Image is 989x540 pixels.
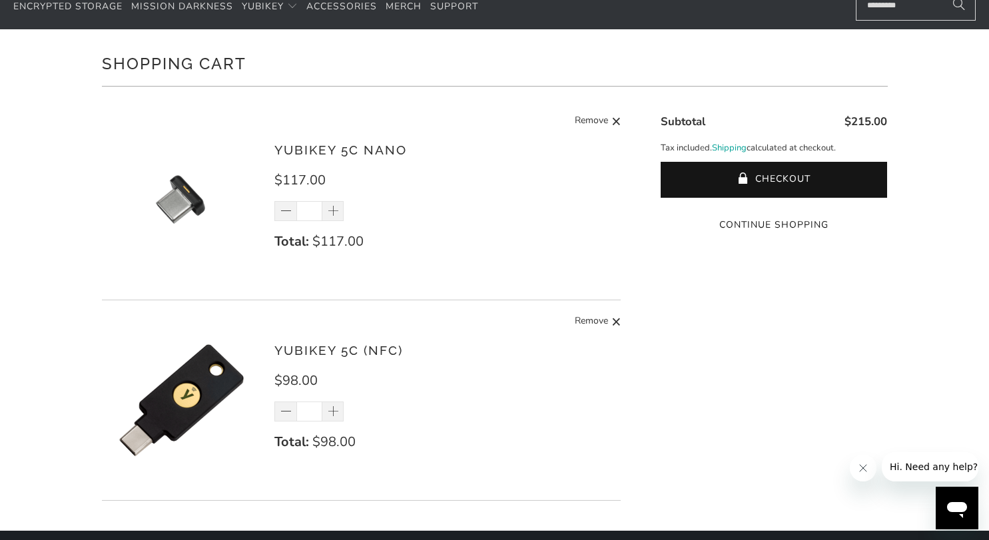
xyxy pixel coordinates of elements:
[661,218,887,232] a: Continue Shopping
[661,162,887,198] button: Checkout
[882,452,978,481] iframe: Message from company
[844,114,887,129] span: $215.00
[575,113,608,130] span: Remove
[575,314,608,330] span: Remove
[274,372,318,390] span: $98.00
[274,433,309,451] strong: Total:
[312,232,364,250] span: $117.00
[274,232,309,250] strong: Total:
[274,142,407,157] a: YubiKey 5C Nano
[575,314,621,330] a: Remove
[102,120,262,280] img: YubiKey 5C Nano
[274,343,403,358] a: YubiKey 5C (NFC)
[102,320,262,480] img: YubiKey 5C (NFC)
[850,455,876,481] iframe: Close message
[661,114,705,129] span: Subtotal
[712,141,747,155] a: Shipping
[575,113,621,130] a: Remove
[312,433,356,451] span: $98.00
[661,141,887,155] p: Tax included. calculated at checkout.
[102,49,888,76] h1: Shopping Cart
[936,487,978,529] iframe: Button to launch messaging window
[274,171,326,189] span: $117.00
